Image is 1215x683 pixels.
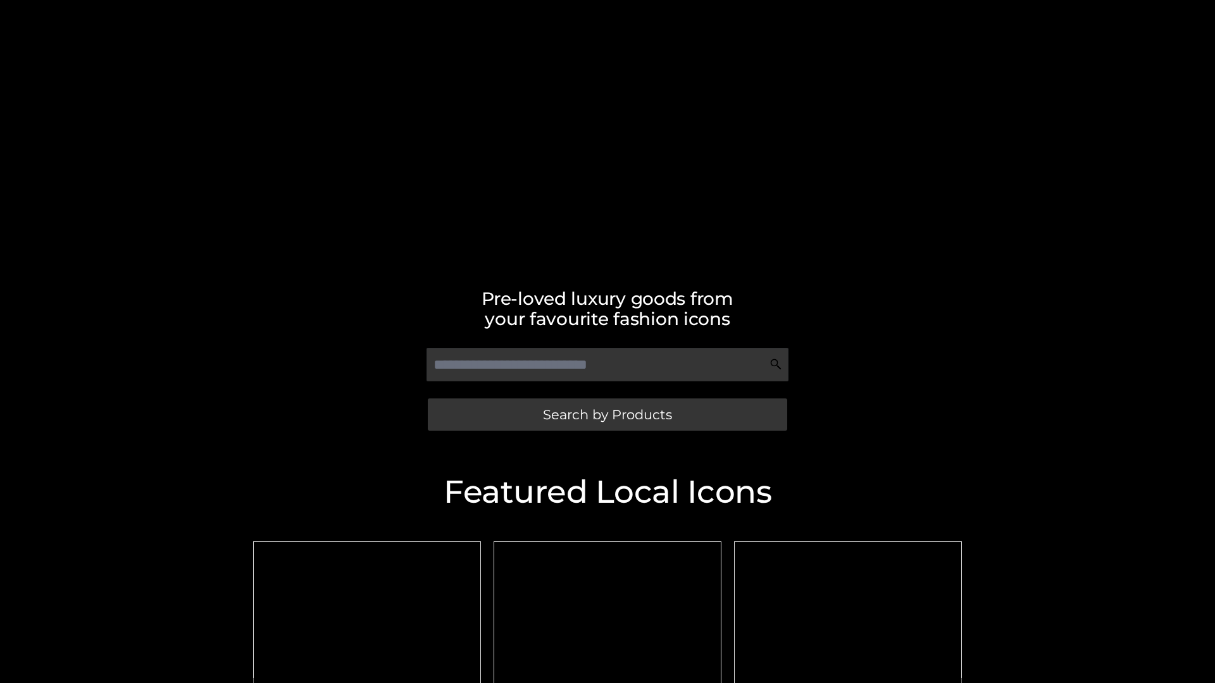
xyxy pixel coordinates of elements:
[247,288,968,329] h2: Pre-loved luxury goods from your favourite fashion icons
[543,408,672,421] span: Search by Products
[769,358,782,371] img: Search Icon
[247,476,968,508] h2: Featured Local Icons​
[428,398,787,431] a: Search by Products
